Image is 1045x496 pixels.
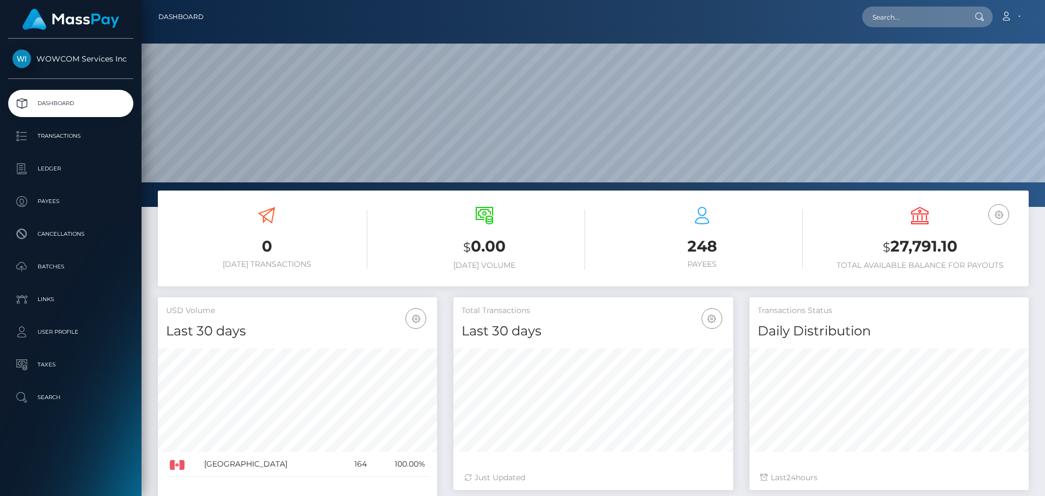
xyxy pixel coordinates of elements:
[384,236,585,258] h3: 0.00
[883,240,890,255] small: $
[8,54,133,64] span: WOWCOM Services Inc
[13,161,129,177] p: Ledger
[8,188,133,215] a: Payees
[13,357,129,373] p: Taxes
[8,351,133,378] a: Taxes
[13,291,129,308] p: Links
[384,261,585,270] h6: [DATE] Volume
[13,226,129,242] p: Cancellations
[760,472,1018,483] div: Last hours
[8,155,133,182] a: Ledger
[166,322,429,341] h4: Last 30 days
[158,5,204,28] a: Dashboard
[601,260,803,269] h6: Payees
[166,260,367,269] h6: [DATE] Transactions
[200,452,340,477] td: [GEOGRAPHIC_DATA]
[13,259,129,275] p: Batches
[170,460,185,470] img: CA.png
[601,236,803,257] h3: 248
[13,193,129,210] p: Payees
[8,221,133,248] a: Cancellations
[819,236,1021,258] h3: 27,791.10
[13,128,129,144] p: Transactions
[13,95,129,112] p: Dashboard
[464,472,722,483] div: Just Updated
[8,90,133,117] a: Dashboard
[340,452,371,477] td: 164
[8,253,133,280] a: Batches
[371,452,429,477] td: 100.00%
[462,305,724,316] h5: Total Transactions
[862,7,964,27] input: Search...
[166,236,367,257] h3: 0
[166,305,429,316] h5: USD Volume
[13,389,129,406] p: Search
[8,384,133,411] a: Search
[13,50,31,68] img: WOWCOM Services Inc
[462,322,724,341] h4: Last 30 days
[8,286,133,313] a: Links
[8,123,133,150] a: Transactions
[8,319,133,346] a: User Profile
[13,324,129,340] p: User Profile
[22,9,119,30] img: MassPay Logo
[758,305,1021,316] h5: Transactions Status
[463,240,471,255] small: $
[758,322,1021,341] h4: Daily Distribution
[819,261,1021,270] h6: Total Available Balance for Payouts
[786,473,796,482] span: 24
